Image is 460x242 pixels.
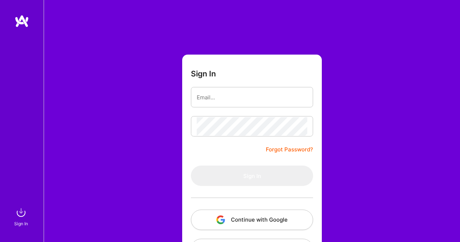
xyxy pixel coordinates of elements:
[14,205,28,220] img: sign in
[266,145,313,154] a: Forgot Password?
[191,69,216,78] h3: Sign In
[191,210,313,230] button: Continue with Google
[191,166,313,186] button: Sign In
[15,15,29,28] img: logo
[216,215,225,224] img: icon
[197,88,307,107] input: Email...
[14,220,28,227] div: Sign In
[15,205,28,227] a: sign inSign In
